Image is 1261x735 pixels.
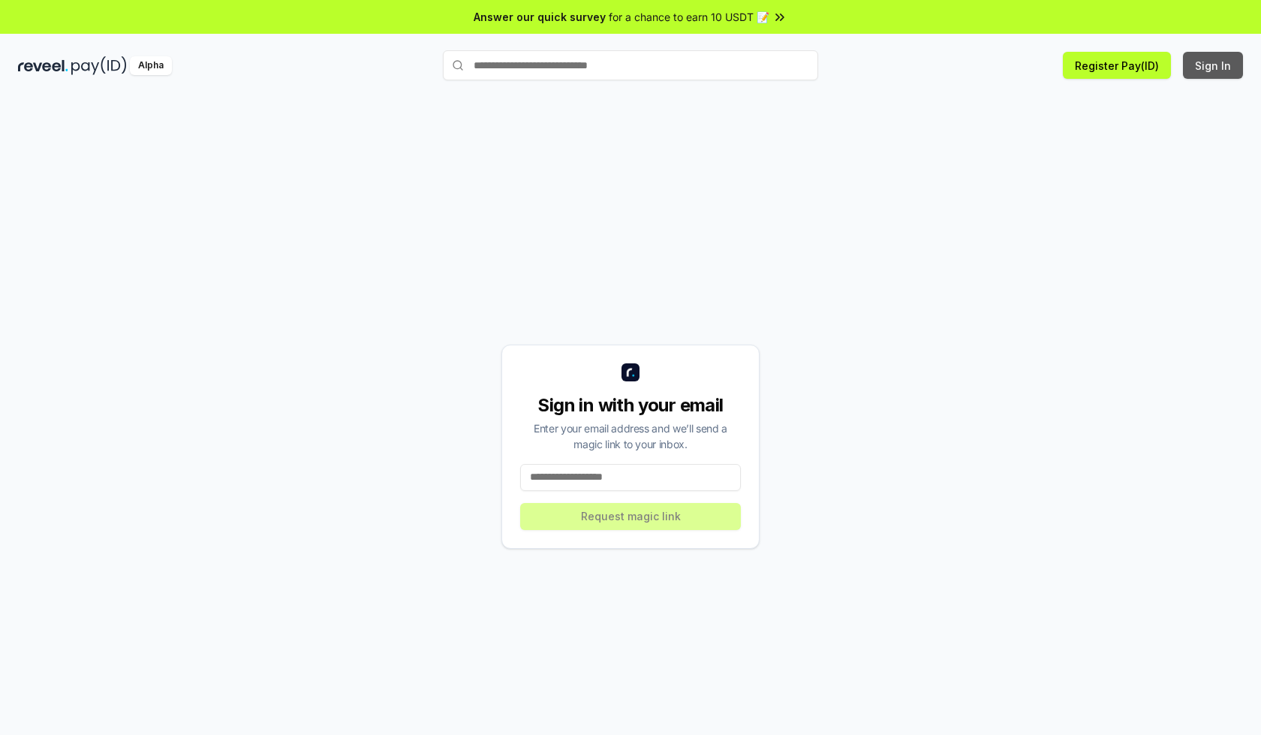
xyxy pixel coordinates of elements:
span: Answer our quick survey [474,9,606,25]
img: logo_small [621,363,640,381]
button: Register Pay(ID) [1063,52,1171,79]
div: Enter your email address and we’ll send a magic link to your inbox. [520,420,741,452]
img: reveel_dark [18,56,68,75]
img: pay_id [71,56,127,75]
div: Alpha [130,56,172,75]
span: for a chance to earn 10 USDT 📝 [609,9,769,25]
div: Sign in with your email [520,393,741,417]
button: Sign In [1183,52,1243,79]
